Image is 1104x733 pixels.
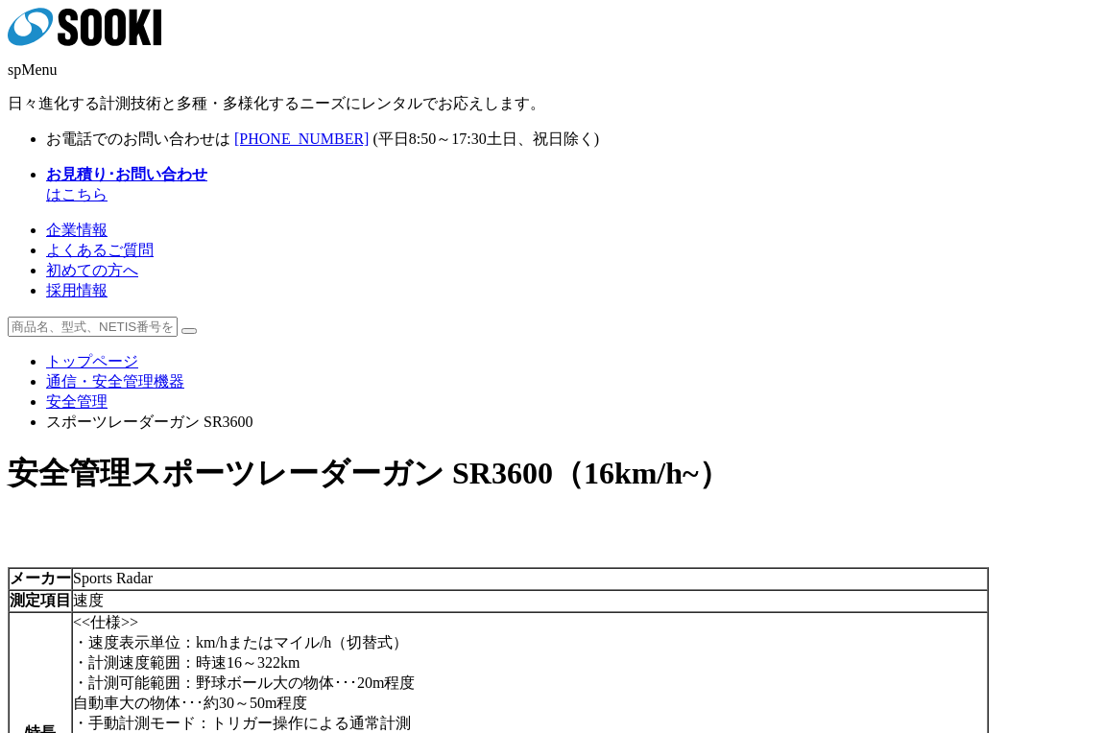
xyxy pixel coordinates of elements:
[409,130,436,147] span: 8:50
[8,61,58,78] span: spMenu
[451,130,486,147] span: 17:30
[46,166,207,182] strong: お見積り･お問い合わせ
[9,590,72,612] th: 測定項目
[8,456,131,490] span: 安全管理
[46,166,207,202] a: お見積り･お問い合わせはこちら
[8,317,178,337] input: 商品名、型式、NETIS番号を入力してください
[46,413,1096,433] li: スポーツレーダーガン SR3600
[46,242,154,258] a: よくあるご質問
[72,590,988,612] td: 速度
[9,568,72,590] th: メーカー
[46,130,230,147] span: お電話でのお問い合わせは
[46,282,108,298] a: 採用情報
[46,222,108,238] a: 企業情報
[46,373,184,390] a: 通信・安全管理機器
[72,568,988,590] td: Sports Radar
[372,130,599,147] span: (平日 ～ 土日、祝日除く)
[46,393,108,410] a: 安全管理
[234,130,369,147] a: [PHONE_NUMBER]
[46,262,138,278] a: 初めての方へ
[8,94,1096,114] p: 日々進化する計測技術と多種・多様化するニーズにレンタルでお応えします。
[46,353,138,369] a: トップページ
[131,456,730,490] span: スポーツレーダーガン SR3600（16km/h~）
[46,166,207,202] span: はこちら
